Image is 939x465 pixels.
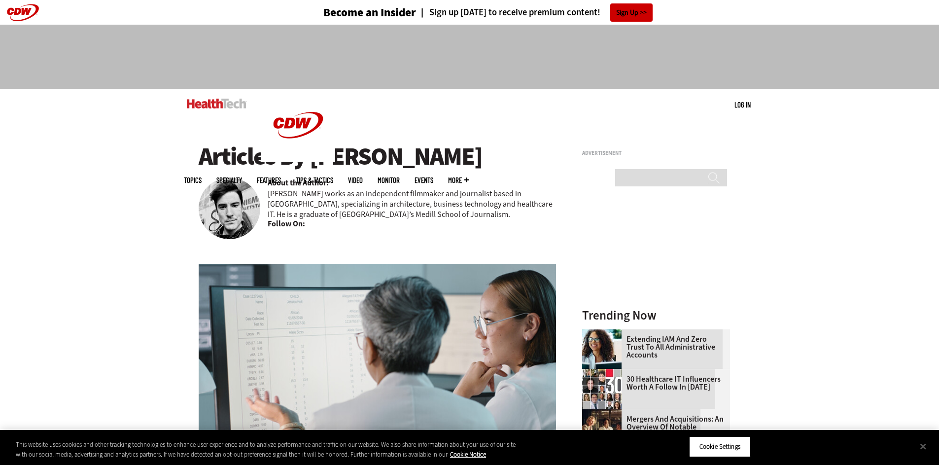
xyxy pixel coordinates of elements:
[268,188,556,219] p: [PERSON_NAME] works as an independent filmmaker and journalist based in [GEOGRAPHIC_DATA], specia...
[184,177,202,184] span: Topics
[378,177,400,184] a: MonITor
[450,450,486,459] a: More information about your privacy
[290,35,649,79] iframe: advertisement
[734,100,751,110] div: User menu
[734,100,751,109] a: Log in
[582,409,626,417] a: business leaders shake hands in conference room
[582,309,730,322] h3: Trending Now
[296,177,333,184] a: Tips & Tactics
[582,409,622,449] img: business leaders shake hands in conference room
[582,329,622,369] img: Administrative assistant
[323,7,416,18] h3: Become an Insider
[261,154,335,164] a: CDW
[257,177,281,184] a: Features
[286,7,416,18] a: Become an Insider
[199,264,556,457] img: two scientists discuss data
[348,177,363,184] a: Video
[582,415,724,447] a: Mergers and Acquisitions: An Overview of Notable Healthcare M&A Activity in [DATE]
[610,3,653,22] a: Sign Up
[199,178,260,239] img: nathan eddy
[268,218,305,229] b: Follow On:
[16,440,517,459] div: This website uses cookies and other tracking technologies to enhance user experience and to analy...
[582,375,724,391] a: 30 Healthcare IT Influencers Worth a Follow in [DATE]
[216,177,242,184] span: Specialty
[416,8,600,17] a: Sign up [DATE] to receive premium content!
[689,436,751,457] button: Cookie Settings
[261,89,335,162] img: Home
[912,435,934,457] button: Close
[582,369,622,409] img: collage of influencers
[415,177,433,184] a: Events
[582,369,626,377] a: collage of influencers
[582,335,724,359] a: Extending IAM and Zero Trust to All Administrative Accounts
[187,99,246,108] img: Home
[448,177,469,184] span: More
[582,160,730,283] iframe: advertisement
[582,329,626,337] a: Administrative assistant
